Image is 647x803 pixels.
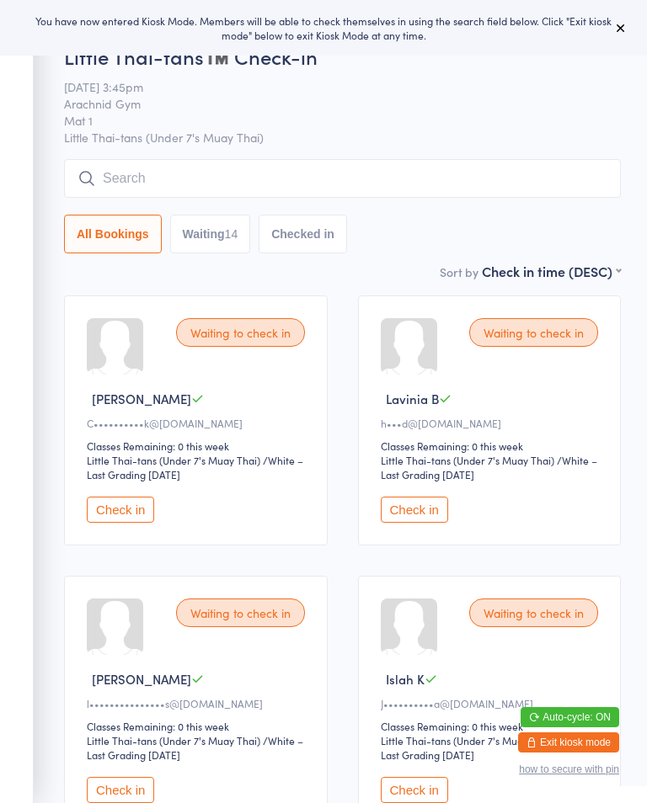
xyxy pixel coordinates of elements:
span: Mat 1 [64,112,595,129]
div: C••••••••••k@[DOMAIN_NAME] [87,416,310,430]
span: [DATE] 3:45pm [64,78,595,95]
label: Sort by [440,263,479,280]
span: Lavinia B [386,390,439,407]
div: Waiting to check in [176,598,305,627]
div: Little Thai-tans (Under 7's Muay Thai) [87,453,260,467]
div: You have now entered Kiosk Mode. Members will be able to check themselves in using the search fie... [27,13,620,42]
button: Auto-cycle: ON [521,707,619,727]
span: [PERSON_NAME] [92,670,191,688]
div: Little Thai-tans (Under 7's Muay Thai) [87,733,260,747]
button: Exit kiosk mode [518,732,619,752]
div: Waiting to check in [469,598,598,627]
input: Search [64,159,621,198]
div: Check in time (DESC) [482,262,621,280]
div: Little Thai-tans (Under 7's Muay Thai) [381,453,554,467]
div: Classes Remaining: 0 this week [87,439,310,453]
div: Little Thai-tans (Under 7's Muay Thai) [381,733,554,747]
button: how to secure with pin [519,763,619,775]
div: Classes Remaining: 0 this week [381,439,604,453]
button: Check in [87,497,154,523]
span: Little Thai-tans (Under 7's Muay Thai) [64,129,621,146]
div: J••••••••••a@[DOMAIN_NAME] [381,696,604,710]
div: Classes Remaining: 0 this week [87,719,310,733]
div: l•••••••••••••••s@[DOMAIN_NAME] [87,696,310,710]
div: Waiting to check in [469,318,598,347]
button: Check in [381,497,448,523]
button: All Bookings [64,215,162,253]
span: Islah K [386,670,425,688]
div: Classes Remaining: 0 this week [381,719,604,733]
button: Waiting14 [170,215,251,253]
span: Arachnid Gym [64,95,595,112]
h2: Little Thai-tans™️ Check-in [64,42,621,70]
span: [PERSON_NAME] [92,390,191,407]
div: 14 [225,227,238,241]
button: Check in [87,777,154,803]
div: h•••d@[DOMAIN_NAME] [381,416,604,430]
div: Waiting to check in [176,318,305,347]
button: Checked in [259,215,347,253]
button: Check in [381,777,448,803]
